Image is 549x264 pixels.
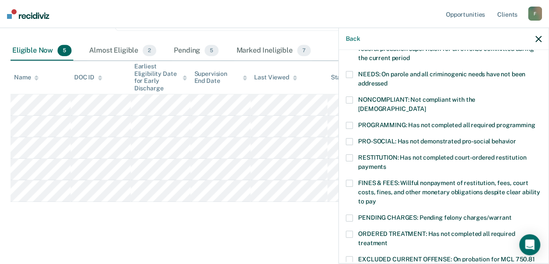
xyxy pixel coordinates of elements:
span: PENDING CHARGES: Pending felony charges/warrant [358,214,511,221]
div: Almost Eligible [87,41,158,61]
span: ORDERED TREATMENT: Has not completed all required treatment [358,230,515,246]
img: Recidiviz [7,9,49,19]
div: Name [14,74,39,81]
span: NONCOMPLIANT: Not compliant with the [DEMOGRAPHIC_DATA] [358,96,475,112]
div: F [528,7,542,21]
button: Back [346,35,360,43]
span: PROGRAMMING: Has not completed all required programming [358,121,535,128]
span: FINES & FEES: Willful nonpayment of restitution, fees, court costs, fines, and other monetary obl... [358,179,540,205]
div: Status [331,74,350,81]
span: PRO-SOCIAL: Has not demonstrated pro-social behavior [358,138,516,145]
div: Pending [172,41,220,61]
span: FELONY/STATE PROBATION: On parole and also on other state or federal probation supervision for an... [358,36,541,61]
div: Eligible Now [11,41,73,61]
div: Last Viewed [254,74,297,81]
div: Supervision End Date [194,70,247,85]
span: 2 [143,45,156,56]
div: Open Intercom Messenger [519,234,540,255]
span: 5 [205,45,219,56]
div: Marked Ineligible [234,41,312,61]
span: NEEDS: On parole and all criminogenic needs have not been addressed [358,71,525,87]
span: 5 [57,45,72,56]
span: 7 [297,45,311,56]
div: DOC ID [74,74,102,81]
span: RESTITUTION: Has not completed court-ordered restitution payments [358,154,526,170]
div: Earliest Eligibility Date for Early Discharge [134,63,187,92]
